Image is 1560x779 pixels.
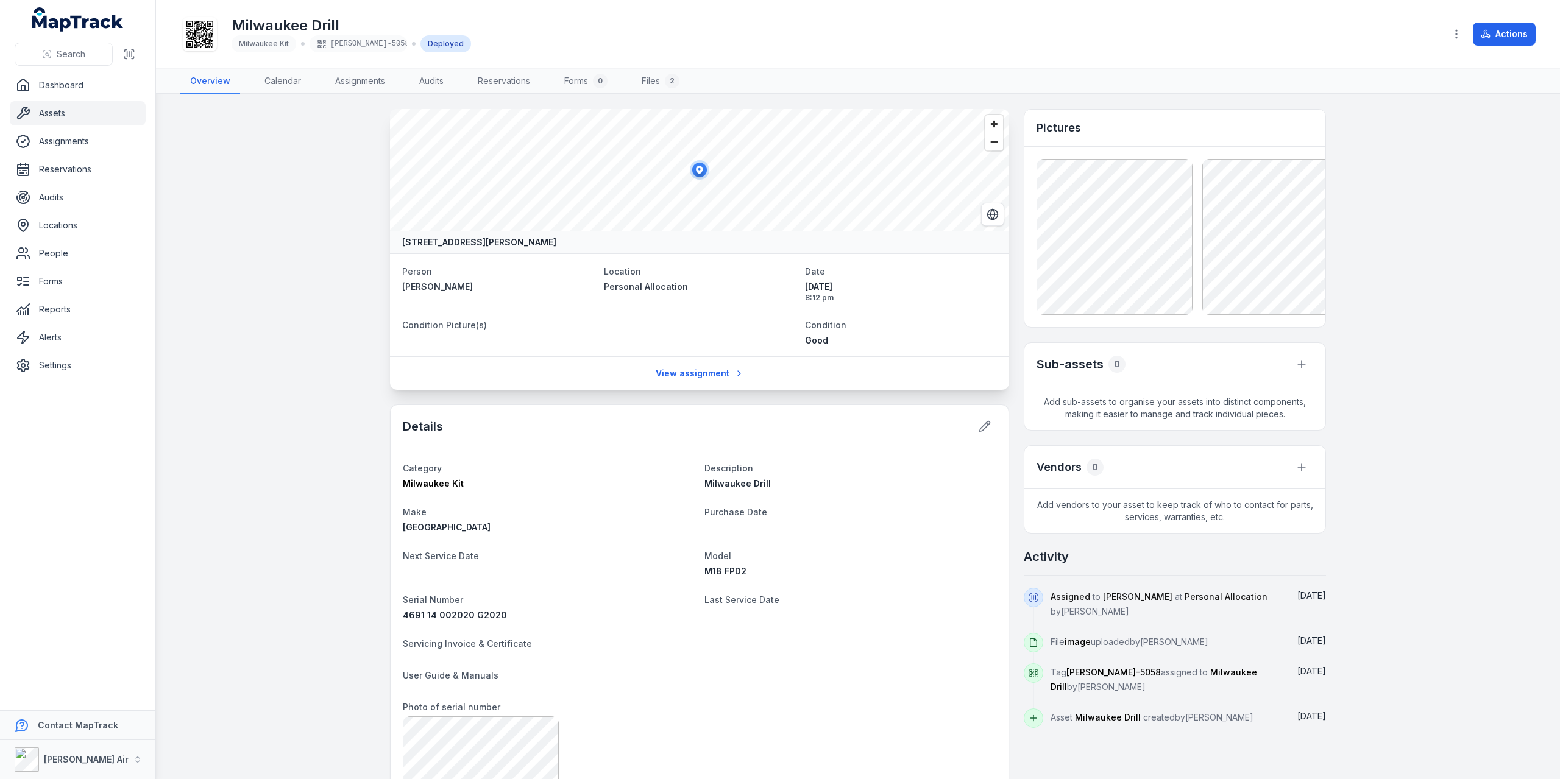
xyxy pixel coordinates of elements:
span: Milwaukee Kit [403,478,464,488]
div: Deployed [420,35,471,52]
span: Search [57,48,85,60]
span: Person [402,266,432,277]
button: Search [15,43,113,66]
div: 2 [665,74,679,88]
a: Settings [10,353,146,378]
a: Personal Allocation [604,281,796,293]
a: Reservations [468,69,540,94]
span: [DATE] [805,281,997,293]
strong: [STREET_ADDRESS][PERSON_NAME] [402,236,556,249]
time: 8/19/2025, 8:11:32 PM [1297,711,1326,721]
a: Forms [10,269,146,294]
span: [PERSON_NAME]-5058 [1066,667,1161,677]
span: Date [805,266,825,277]
a: [PERSON_NAME] [402,281,594,293]
h2: Details [403,418,443,435]
a: View assignment [648,362,752,385]
a: Forms0 [555,69,617,94]
span: Location [604,266,641,277]
span: User Guide & Manuals [403,670,498,680]
time: 8/19/2025, 8:12:11 PM [1297,590,1326,601]
a: Overview [180,69,240,94]
span: Milwaukee Drill [704,478,771,488]
span: Last Service Date [704,594,779,605]
a: Alerts [10,325,146,350]
span: [GEOGRAPHIC_DATA] [403,522,491,532]
div: 0 [1087,459,1104,476]
h2: Sub-assets [1037,356,1104,373]
span: image [1065,636,1091,647]
span: Add vendors to your asset to keep track of who to contact for parts, services, warranties, etc. [1024,489,1325,533]
h1: Milwaukee Drill [232,16,471,35]
span: Good [805,335,828,345]
span: [DATE] [1297,590,1326,601]
span: Model [704,551,731,561]
strong: [PERSON_NAME] Air [44,754,129,764]
span: Add sub-assets to organise your assets into distinct components, making it easier to manage and t... [1024,386,1325,430]
span: [DATE] [1297,635,1326,646]
a: Assignments [10,129,146,153]
a: [PERSON_NAME] [1103,591,1172,603]
time: 8/19/2025, 8:12:11 PM [805,281,997,303]
span: Serial Number [403,594,463,605]
span: 4691 14 002020 G2020 [403,610,507,620]
h2: Activity [1024,548,1069,565]
button: Zoom in [985,115,1003,133]
span: [DATE] [1297,711,1326,721]
a: Assigned [1051,591,1090,603]
span: Milwaukee Kit [239,39,289,48]
button: Switch to Satellite View [981,203,1004,226]
a: Dashboard [10,73,146,97]
strong: Contact MapTrack [38,720,118,730]
a: Locations [10,213,146,238]
span: [DATE] [1297,666,1326,676]
span: Asset created by [PERSON_NAME] [1051,712,1253,722]
a: Assets [10,101,146,125]
a: Reports [10,297,146,322]
span: Next Service Date [403,551,479,561]
a: People [10,241,146,266]
time: 8/19/2025, 8:11:33 PM [1297,666,1326,676]
span: 8:12 pm [805,293,997,303]
span: Category [403,463,442,473]
span: Servicing Invoice & Certificate [403,638,532,649]
span: to at by [PERSON_NAME] [1051,591,1267,616]
span: Condition [805,320,846,330]
span: Make [403,507,427,517]
span: Purchase Date [704,507,767,517]
a: Assignments [325,69,395,94]
a: Personal Allocation [1185,591,1267,603]
h3: Vendors [1037,459,1082,476]
span: Condition Picture(s) [402,320,487,330]
span: Personal Allocation [604,281,688,292]
h3: Pictures [1037,119,1081,136]
canvas: Map [390,109,1009,231]
time: 8/19/2025, 8:11:54 PM [1297,635,1326,646]
div: 0 [593,74,608,88]
span: Tag assigned to by [PERSON_NAME] [1051,667,1257,692]
button: Zoom out [985,133,1003,150]
span: Milwaukee Drill [1075,712,1141,722]
a: Reservations [10,157,146,182]
span: File uploaded by [PERSON_NAME] [1051,636,1208,647]
div: [PERSON_NAME]-5058 [310,35,407,52]
a: Files2 [632,69,689,94]
span: Description [704,463,753,473]
div: 0 [1108,356,1126,373]
span: M18 FPD2 [704,566,746,576]
span: Photo of serial number [403,702,500,712]
button: Actions [1473,23,1536,46]
a: Audits [409,69,453,94]
a: Calendar [255,69,311,94]
a: MapTrack [32,7,124,32]
a: Audits [10,185,146,210]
